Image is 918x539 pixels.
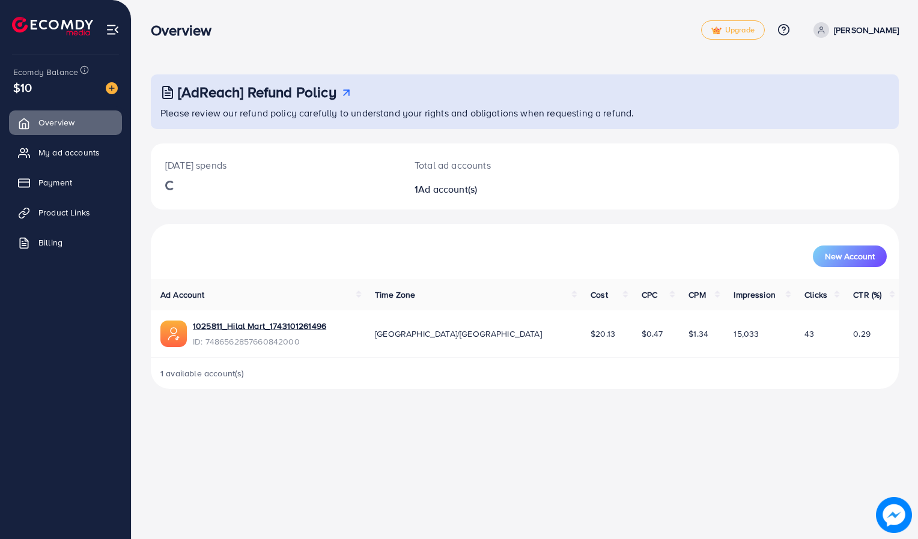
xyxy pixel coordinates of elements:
[9,170,122,194] a: Payment
[193,336,326,348] span: ID: 7486562857660842000
[13,79,32,96] span: $10
[688,328,708,340] span: $1.34
[375,328,542,340] span: [GEOGRAPHIC_DATA]/[GEOGRAPHIC_DATA]
[106,23,120,37] img: menu
[711,26,722,35] img: tick
[160,321,187,347] img: ic-ads-acc.e4c84228.svg
[9,200,122,224] a: Product Links
[13,66,78,78] span: Ecomdy Balance
[193,320,326,332] a: 1025811_Hilal Mart_1743101261496
[160,289,205,301] span: Ad Account
[38,236,62,248] span: Billing
[415,158,573,172] p: Total ad accounts
[9,110,122,134] a: Overview
[151,22,221,39] h3: Overview
[160,106,892,120] p: Please review our refund policy carefully to understand your rights and obligations when requesti...
[813,245,887,267] button: New Account
[160,367,245,379] span: 1 available account(s)
[591,289,608,301] span: Cost
[642,289,657,301] span: CPC
[734,328,759,340] span: 15,033
[688,289,705,301] span: CPM
[834,23,899,37] p: [PERSON_NAME]
[375,289,415,301] span: Time Zone
[9,140,122,164] a: My ad accounts
[38,206,90,218] span: Product Links
[804,289,827,301] span: Clicks
[418,182,477,196] span: Ad account(s)
[711,26,755,35] span: Upgrade
[165,158,386,172] p: [DATE] spends
[642,328,663,340] span: $0.47
[825,252,875,260] span: New Account
[9,230,122,254] a: Billing
[591,328,615,340] span: $20.13
[734,289,776,301] span: Impression
[106,82,118,94] img: image
[38,176,72,188] span: Payment
[38,146,100,158] span: My ad accounts
[809,22,899,38] a: [PERSON_NAME]
[415,184,573,195] h2: 1
[853,289,881,301] span: CTR (%)
[876,497,912,533] img: image
[804,328,814,340] span: 43
[38,116,74,128] span: Overview
[701,20,765,40] a: tickUpgrade
[853,328,871,340] span: 0.29
[12,17,93,35] img: logo
[178,83,336,101] h3: [AdReach] Refund Policy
